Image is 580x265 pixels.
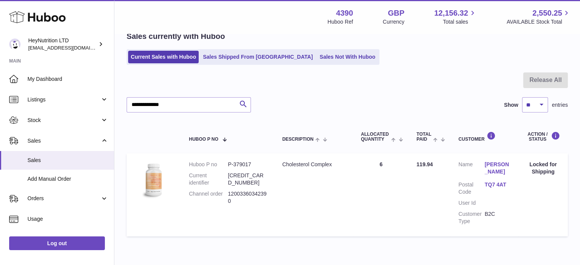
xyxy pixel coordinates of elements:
span: Total paid [416,132,431,142]
span: My Dashboard [27,75,108,83]
strong: 4390 [336,8,353,18]
a: Current Sales with Huboo [128,51,199,63]
a: [PERSON_NAME] [485,161,511,175]
span: Sales [27,137,100,145]
dt: Huboo P no [189,161,228,168]
div: Locked for Shipping [526,161,560,175]
span: Sales [27,157,108,164]
strong: GBP [388,8,404,18]
div: Currency [383,18,405,26]
dd: P-379017 [228,161,267,168]
dt: Current identifier [189,172,228,186]
dt: Name [458,161,485,177]
dd: 12003360342390 [228,190,267,205]
div: Huboo Ref [328,18,353,26]
a: 12,156.32 Total sales [434,8,477,26]
span: 12,156.32 [434,8,468,18]
a: Sales Not With Huboo [317,51,378,63]
span: [EMAIL_ADDRESS][DOMAIN_NAME] [28,45,112,51]
span: Listings [27,96,100,103]
span: Orders [27,195,100,202]
div: Cholesterol Complex [282,161,345,168]
dd: [CREDIT_CARD_NUMBER] [228,172,267,186]
span: AVAILABLE Stock Total [506,18,571,26]
label: Show [504,101,518,109]
img: info@heynutrition.com [9,39,21,50]
dt: Customer Type [458,210,485,225]
div: Action / Status [526,132,560,142]
div: HeyNutrition LTD [28,37,97,51]
a: Log out [9,236,105,250]
a: 2,550.25 AVAILABLE Stock Total [506,8,571,26]
span: Usage [27,215,108,223]
td: 6 [353,153,409,236]
div: Customer [458,132,511,142]
span: 2,550.25 [532,8,562,18]
span: Description [282,137,313,142]
span: 119.94 [416,161,433,167]
img: 43901725566350.jpg [134,161,172,199]
span: Total sales [443,18,477,26]
dt: Postal Code [458,181,485,196]
span: Huboo P no [189,137,218,142]
a: Sales Shipped From [GEOGRAPHIC_DATA] [200,51,315,63]
dd: B2C [485,210,511,225]
span: ALLOCATED Quantity [361,132,389,142]
a: TQ7 4AT [485,181,511,188]
dt: User Id [458,199,485,207]
span: entries [552,101,568,109]
h2: Sales currently with Huboo [127,31,225,42]
span: Stock [27,117,100,124]
span: Add Manual Order [27,175,108,183]
dt: Channel order [189,190,228,205]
